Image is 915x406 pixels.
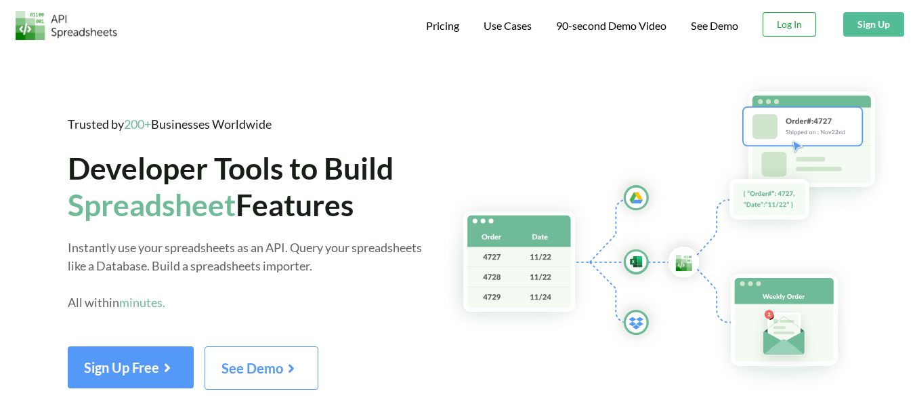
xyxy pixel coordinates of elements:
[691,19,738,33] a: See Demo
[119,295,165,310] span: minutes.
[68,117,272,131] span: Trusted by Businesses Worldwide
[124,117,151,131] span: 200+
[84,359,177,375] span: Sign Up Free
[484,19,532,32] span: Use Cases
[68,346,194,388] button: Sign Up Free
[221,360,301,376] span: See Demo
[556,20,666,31] span: 90-second Demo Video
[16,11,117,40] img: Logo.png
[439,75,915,395] img: Hero Spreadsheet Flow
[68,150,393,222] span: Developer Tools to Build Features
[68,186,236,222] span: Spreadsheet
[205,346,318,390] button: See Demo
[205,365,318,376] a: See Demo
[426,19,459,32] span: Pricing
[763,12,816,37] button: Log In
[843,12,904,37] button: Sign Up
[68,240,422,310] span: Instantly use your spreadsheets as an API. Query your spreadsheets like a Database. Build a sprea...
